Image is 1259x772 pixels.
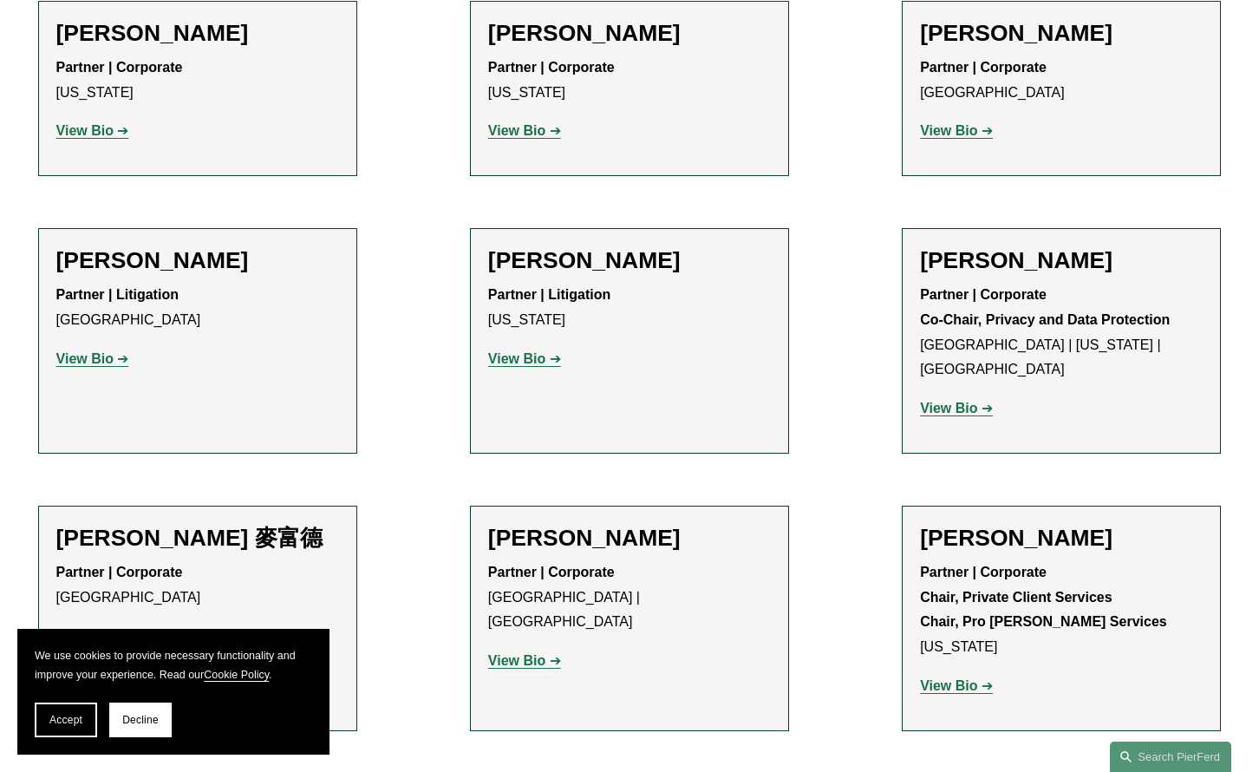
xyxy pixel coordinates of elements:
[56,524,339,552] h2: [PERSON_NAME] 麥富德
[56,123,129,138] a: View Bio
[488,565,615,579] strong: Partner | Corporate
[488,524,771,552] h2: [PERSON_NAME]
[56,60,183,75] strong: Partner | Corporate
[35,646,312,685] p: We use cookies to provide necessary functionality and improve your experience. Read our .
[920,283,1203,383] p: [GEOGRAPHIC_DATA] | [US_STATE] | [GEOGRAPHIC_DATA]
[488,287,610,302] strong: Partner | Litigation
[488,283,771,333] p: [US_STATE]
[56,565,183,579] strong: Partner | Corporate
[920,560,1203,660] p: [US_STATE]
[920,123,993,138] a: View Bio
[920,19,1203,47] h2: [PERSON_NAME]
[488,653,545,668] strong: View Bio
[109,703,172,737] button: Decline
[56,246,339,274] h2: [PERSON_NAME]
[1110,742,1231,772] a: Search this site
[488,351,545,366] strong: View Bio
[56,287,179,302] strong: Partner | Litigation
[56,560,339,611] p: [GEOGRAPHIC_DATA]
[122,714,159,726] span: Decline
[204,669,269,681] a: Cookie Policy
[488,60,615,75] strong: Partner | Corporate
[920,60,1047,75] strong: Partner | Corporate
[56,19,339,47] h2: [PERSON_NAME]
[56,123,114,138] strong: View Bio
[920,123,977,138] strong: View Bio
[488,56,771,106] p: [US_STATE]
[488,123,561,138] a: View Bio
[920,287,1170,327] strong: Partner | Corporate Co-Chair, Privacy and Data Protection
[920,401,993,415] a: View Bio
[920,524,1203,552] h2: [PERSON_NAME]
[920,401,977,415] strong: View Bio
[56,351,114,366] strong: View Bio
[488,351,561,366] a: View Bio
[488,123,545,138] strong: View Bio
[920,565,1167,630] strong: Partner | Corporate Chair, Private Client Services Chair, Pro [PERSON_NAME] Services
[488,653,561,668] a: View Bio
[488,19,771,47] h2: [PERSON_NAME]
[920,246,1203,274] h2: [PERSON_NAME]
[56,56,339,106] p: [US_STATE]
[56,283,339,333] p: [GEOGRAPHIC_DATA]
[920,56,1203,106] p: [GEOGRAPHIC_DATA]
[920,678,993,693] a: View Bio
[488,560,771,635] p: [GEOGRAPHIC_DATA] | [GEOGRAPHIC_DATA]
[17,629,329,755] section: Cookie banner
[49,714,82,726] span: Accept
[488,246,771,274] h2: [PERSON_NAME]
[920,678,977,693] strong: View Bio
[56,351,129,366] a: View Bio
[35,703,97,737] button: Accept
